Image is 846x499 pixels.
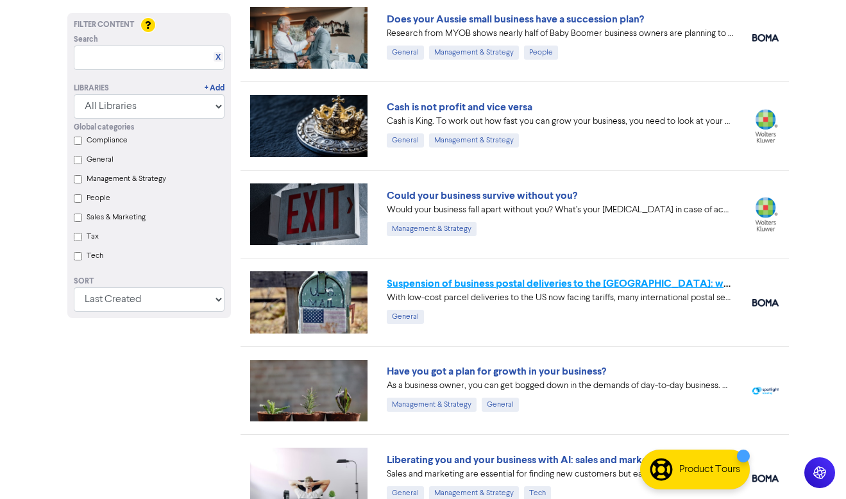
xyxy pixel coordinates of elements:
[387,46,424,60] div: General
[387,398,477,412] div: Management & Strategy
[387,379,733,393] div: As a business owner, you can get bogged down in the demands of day-to-day business. We can help b...
[387,13,644,26] a: Does your Aussie small business have a succession plan?
[387,468,733,481] div: Sales and marketing are essential for finding new customers but eat into your business time. We e...
[752,109,779,143] img: wolterskluwer
[752,475,779,482] img: boma
[387,101,532,114] a: Cash is not profit and vice versa
[387,115,733,128] div: Cash is King. To work out how fast you can grow your business, you need to look at your projected...
[216,53,221,62] a: X
[387,310,424,324] div: General
[87,135,128,146] label: Compliance
[387,222,477,236] div: Management & Strategy
[387,189,577,202] a: Could your business survive without you?
[205,83,224,94] a: + Add
[782,437,846,499] iframe: Chat Widget
[87,212,146,223] label: Sales & Marketing
[387,365,606,378] a: Have you got a plan for growth in your business?
[74,19,224,31] div: Filter Content
[752,387,779,395] img: spotlight
[74,276,224,287] div: Sort
[87,231,99,242] label: Tax
[429,133,519,148] div: Management & Strategy
[482,398,519,412] div: General
[387,291,733,305] div: With low-cost parcel deliveries to the US now facing tariffs, many international postal services ...
[74,34,98,46] span: Search
[87,173,166,185] label: Management & Strategy
[387,277,838,290] a: Suspension of business postal deliveries to the [GEOGRAPHIC_DATA]: what options do you have?
[429,46,519,60] div: Management & Strategy
[752,197,779,231] img: wolterskluwer
[387,453,665,466] a: Liberating you and your business with AI: sales and marketing
[387,27,733,40] div: Research from MYOB shows nearly half of Baby Boomer business owners are planning to exit in the n...
[387,133,424,148] div: General
[752,299,779,307] img: boma
[74,83,109,94] div: Libraries
[87,250,103,262] label: Tech
[74,122,224,133] div: Global categories
[752,34,779,42] img: boma
[524,46,558,60] div: People
[87,154,114,165] label: General
[87,192,110,204] label: People
[387,203,733,217] div: Would your business fall apart without you? What’s your Plan B in case of accident, illness, or j...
